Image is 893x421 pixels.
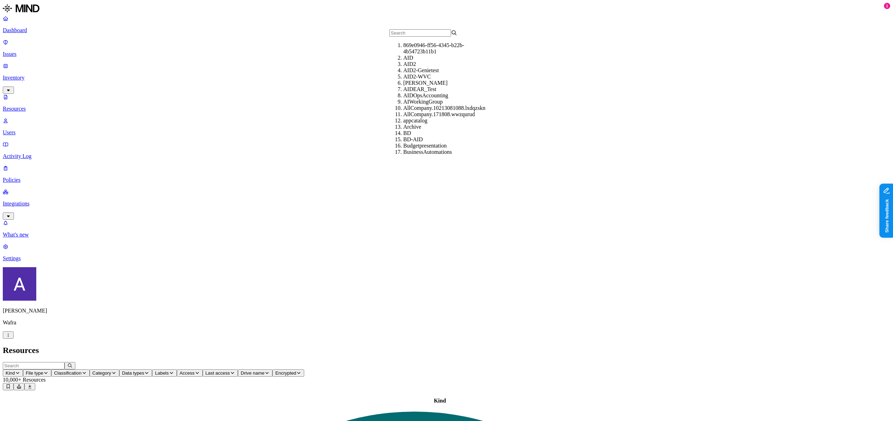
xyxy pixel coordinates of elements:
[403,61,471,67] div: AID2
[3,51,890,57] p: Issues
[3,106,890,112] p: Resources
[884,3,890,9] div: 1
[3,129,890,136] p: Users
[3,75,890,81] p: Inventory
[3,3,39,14] img: MIND
[3,39,890,57] a: Issues
[54,370,82,376] span: Classification
[4,398,876,404] div: Kind
[3,3,890,15] a: MIND
[241,370,264,376] span: Drive name
[92,370,111,376] span: Category
[275,370,296,376] span: Encrypted
[26,370,43,376] span: File type
[3,267,36,301] img: Avigail Bronznick
[3,94,890,112] a: Resources
[3,346,890,355] h2: Resources
[403,42,471,55] div: 869e0946-ff56-4345-b22b-4b54723b11b1
[3,319,890,326] p: Wafra
[3,255,890,262] p: Settings
[3,118,890,136] a: Users
[155,370,168,376] span: Labels
[403,111,471,118] div: AllCompany.171808.wwzqurud
[3,177,890,183] p: Policies
[403,67,471,74] div: AID2-Genietest
[403,118,471,124] div: appcatalog
[6,370,15,376] span: Kind
[403,124,471,130] div: Archive
[180,370,195,376] span: Access
[403,55,471,61] div: AID
[3,243,890,262] a: Settings
[3,377,46,383] span: 10,000+ Resources
[403,99,471,105] div: AIWorkingGroup
[122,370,144,376] span: Data types
[3,153,890,159] p: Activity Log
[403,80,471,86] div: [PERSON_NAME]
[403,86,471,92] div: AIDEAR_Test
[3,141,890,159] a: Activity Log
[403,143,471,149] div: Budgetpresentation
[403,136,471,143] div: BD-AID
[3,63,890,93] a: Inventory
[3,362,65,369] input: Search
[3,232,890,238] p: What's new
[3,165,890,183] a: Policies
[3,189,890,219] a: Integrations
[3,15,890,33] a: Dashboard
[403,105,471,111] div: AllCompany.10213081088.lxdqzskn
[3,27,890,33] p: Dashboard
[3,201,890,207] p: Integrations
[403,149,471,155] div: BusinessAutomations
[403,92,471,99] div: AIDOpsAccounting
[3,220,890,238] a: What's new
[403,130,471,136] div: BD
[389,29,451,37] input: Search
[205,370,230,376] span: Last access
[403,74,471,80] div: AID2-WVC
